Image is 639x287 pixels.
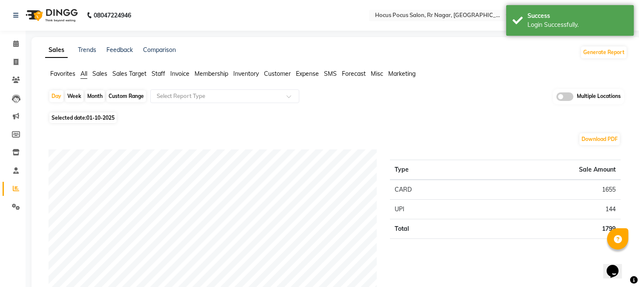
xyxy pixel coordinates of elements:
img: logo [22,3,80,27]
span: Multiple Locations [577,92,621,101]
div: Success [527,11,628,20]
span: Customer [264,70,291,77]
span: Favorites [50,70,75,77]
th: Type [390,160,475,180]
button: Generate Report [581,46,627,58]
span: Misc [371,70,383,77]
span: Invoice [170,70,189,77]
iframe: chat widget [603,253,630,278]
a: Trends [78,46,96,54]
button: Download PDF [579,133,620,145]
span: Forecast [342,70,366,77]
a: Feedback [106,46,133,54]
span: Sales [92,70,107,77]
td: 144 [475,199,621,219]
td: Total [390,219,475,238]
td: 1799 [475,219,621,238]
span: Inventory [233,70,259,77]
a: Comparison [143,46,176,54]
b: 08047224946 [94,3,131,27]
span: Sales Target [112,70,146,77]
a: Sales [45,43,68,58]
span: 01-10-2025 [86,115,115,121]
div: Day [49,90,63,102]
td: UPI [390,199,475,219]
span: Marketing [388,70,415,77]
span: Expense [296,70,319,77]
th: Sale Amount [475,160,621,180]
div: Login Successfully. [527,20,628,29]
span: All [80,70,87,77]
span: Membership [195,70,228,77]
div: Custom Range [106,90,146,102]
span: SMS [324,70,337,77]
div: Week [65,90,83,102]
td: CARD [390,180,475,200]
span: Staff [152,70,165,77]
span: Selected date: [49,112,117,123]
div: Month [85,90,105,102]
td: 1655 [475,180,621,200]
